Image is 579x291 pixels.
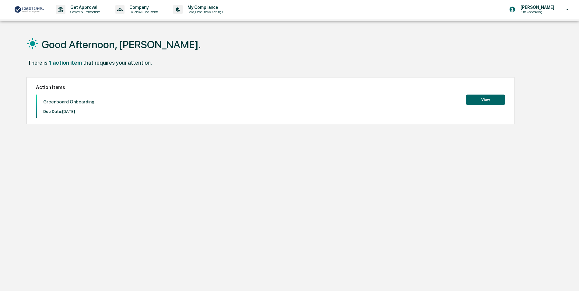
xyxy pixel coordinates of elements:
h1: Good Afternoon, [PERSON_NAME]. [42,38,201,51]
a: View [466,96,505,102]
div: There is [28,59,47,66]
button: View [466,95,505,105]
div: that requires your attention. [83,59,152,66]
p: Greenboard Onboarding [43,99,94,105]
h2: Action Items [36,84,505,90]
div: 1 action item [49,59,82,66]
p: Due Date: [DATE] [43,109,94,114]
